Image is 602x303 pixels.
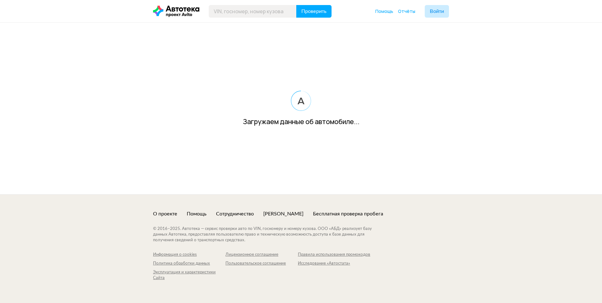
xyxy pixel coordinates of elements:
a: [PERSON_NAME] [263,210,304,217]
button: Проверить [296,5,332,18]
a: Сотрудничество [216,210,254,217]
button: Войти [425,5,449,18]
a: Эксплуатация и характеристики Сайта [153,270,225,281]
a: Бесплатная проверка пробега [313,210,383,217]
input: VIN, госномер, номер кузова [209,5,297,18]
a: Пользовательское соглашение [225,261,298,266]
a: Помощь [187,210,207,217]
a: Политика обработки данных [153,261,225,266]
span: Проверить [301,9,327,14]
a: Исследование «Автостата» [298,261,370,266]
div: © 2016– 2025 . Автотека — сервис проверки авто по VIN, госномеру и номеру кузова. ООО «АБД» реали... [153,226,384,243]
a: Отчёты [398,8,415,14]
a: О проекте [153,210,177,217]
a: Правила использования промокодов [298,252,370,258]
a: Лицензионное соглашение [225,252,298,258]
a: Информация о cookies [153,252,225,258]
span: Войти [430,9,444,14]
a: Помощь [375,8,393,14]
